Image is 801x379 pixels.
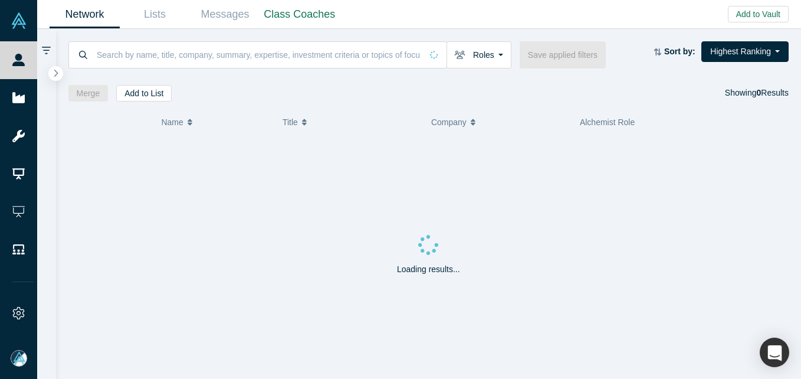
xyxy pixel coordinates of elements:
span: Title [283,110,298,135]
a: Network [50,1,120,28]
span: Company [431,110,467,135]
button: Add to List [116,85,172,102]
button: Company [431,110,567,135]
button: Add to Vault [728,6,789,22]
input: Search by name, title, company, summary, expertise, investment criteria or topics of focus [96,41,422,68]
button: Name [161,110,270,135]
a: Lists [120,1,190,28]
button: Highest Ranking [701,41,789,62]
span: Alchemist Role [580,117,635,127]
a: Class Coaches [260,1,339,28]
img: Mia Scott's Account [11,350,27,367]
strong: Sort by: [664,47,695,56]
button: Roles [447,41,511,68]
strong: 0 [757,88,761,97]
span: Name [161,110,183,135]
button: Save applied filters [520,41,606,68]
div: Showing [725,85,789,102]
img: Alchemist Vault Logo [11,12,27,29]
a: Messages [190,1,260,28]
button: Title [283,110,419,135]
p: Loading results... [397,263,460,276]
span: Results [757,88,789,97]
button: Merge [68,85,109,102]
